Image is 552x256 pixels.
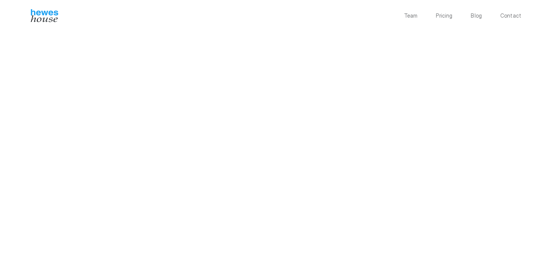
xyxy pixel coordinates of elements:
[436,13,452,18] a: Pricing
[404,13,418,18] a: Team
[471,13,482,18] a: Blog
[31,9,58,22] img: Hewes House’s book coach services offer creative writing courses, writing class to learn differen...
[500,13,521,18] a: Contact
